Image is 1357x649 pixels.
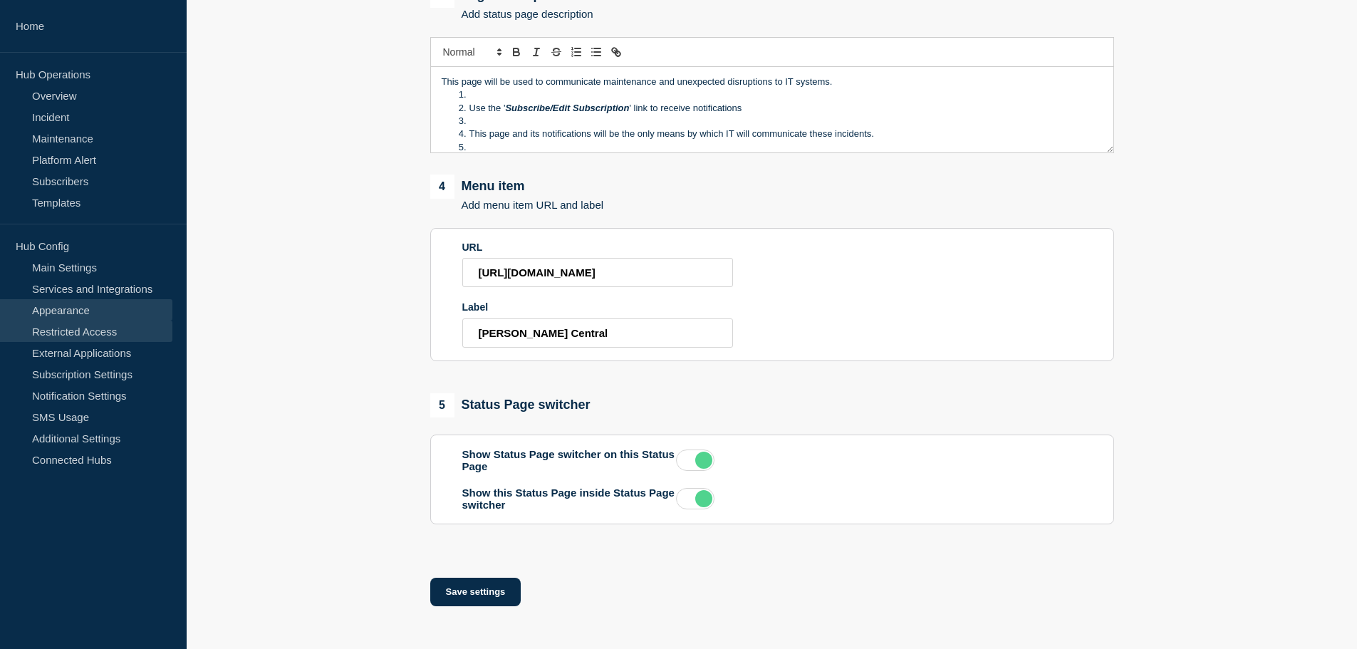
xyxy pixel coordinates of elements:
[462,8,593,20] p: Add status page description
[505,103,629,113] em: Subscribe/Edit Subscription
[430,175,604,199] div: Menu item
[546,43,566,61] button: Toggle strikethrough text
[430,393,591,417] div: Status Page switcher
[442,76,1103,88] p: This page will be used to communicate maintenance and unexpected disruptions to IT systems.
[462,242,733,253] div: URL
[430,175,454,199] span: 4
[586,43,606,61] button: Toggle bulleted list
[462,487,676,511] p: Show this Status Page inside Status Page switcher
[462,301,733,313] div: Label
[430,578,521,606] button: Save settings
[462,448,676,472] p: Show Status Page switcher on this Status Page
[462,258,733,287] input: URL
[526,43,546,61] button: Toggle italic text
[430,393,454,417] span: 5
[455,102,1103,115] li: Use the ' ' link to receive notifications
[606,43,626,61] button: Toggle link
[462,318,733,348] input: Label
[462,199,604,211] p: Add menu item URL and label
[455,128,1103,140] li: This page and its notifications will be the only means by which IT will communicate these incidents.
[431,67,1113,152] div: Message
[506,43,526,61] button: Toggle bold text
[566,43,586,61] button: Toggle ordered list
[437,43,506,61] span: Font size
